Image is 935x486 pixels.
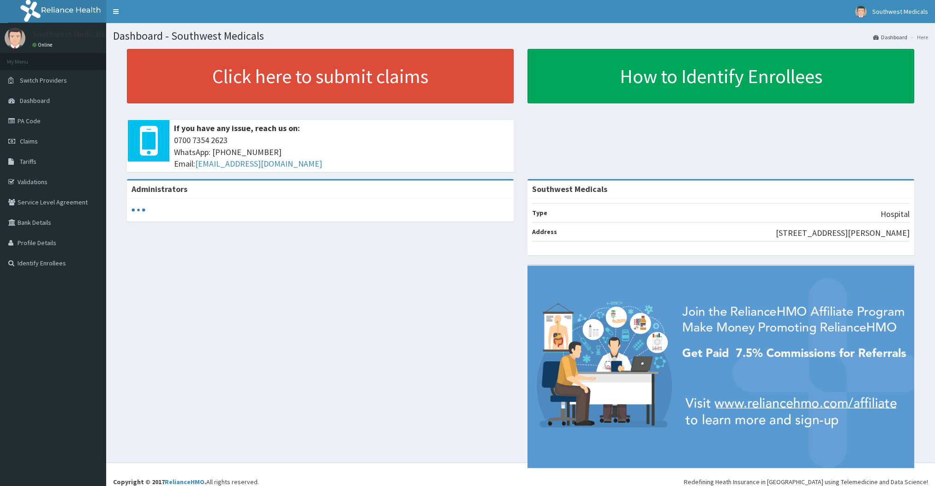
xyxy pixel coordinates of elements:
[113,30,928,42] h1: Dashboard - Southwest Medicals
[532,184,607,194] strong: Southwest Medicals
[881,208,910,220] p: Hospital
[165,478,204,486] a: RelianceHMO
[132,184,187,194] b: Administrators
[855,6,867,18] img: User Image
[532,209,547,217] b: Type
[113,478,206,486] strong: Copyright © 2017 .
[908,33,928,41] li: Here
[127,49,514,103] a: Click here to submit claims
[872,7,928,16] span: Southwest Medicals
[5,28,25,48] img: User Image
[32,42,54,48] a: Online
[527,49,914,103] a: How to Identify Enrollees
[20,137,38,145] span: Claims
[195,158,322,169] a: [EMAIL_ADDRESS][DOMAIN_NAME]
[20,96,50,105] span: Dashboard
[873,33,907,41] a: Dashboard
[20,157,36,166] span: Tariffs
[776,227,910,239] p: [STREET_ADDRESS][PERSON_NAME]
[32,30,105,38] p: Southwest Medicals
[174,134,509,170] span: 0700 7354 2623 WhatsApp: [PHONE_NUMBER] Email:
[20,76,67,84] span: Switch Providers
[527,266,914,468] img: provider-team-banner.png
[532,228,557,236] b: Address
[174,123,300,133] b: If you have any issue, reach us on:
[132,203,145,217] svg: audio-loading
